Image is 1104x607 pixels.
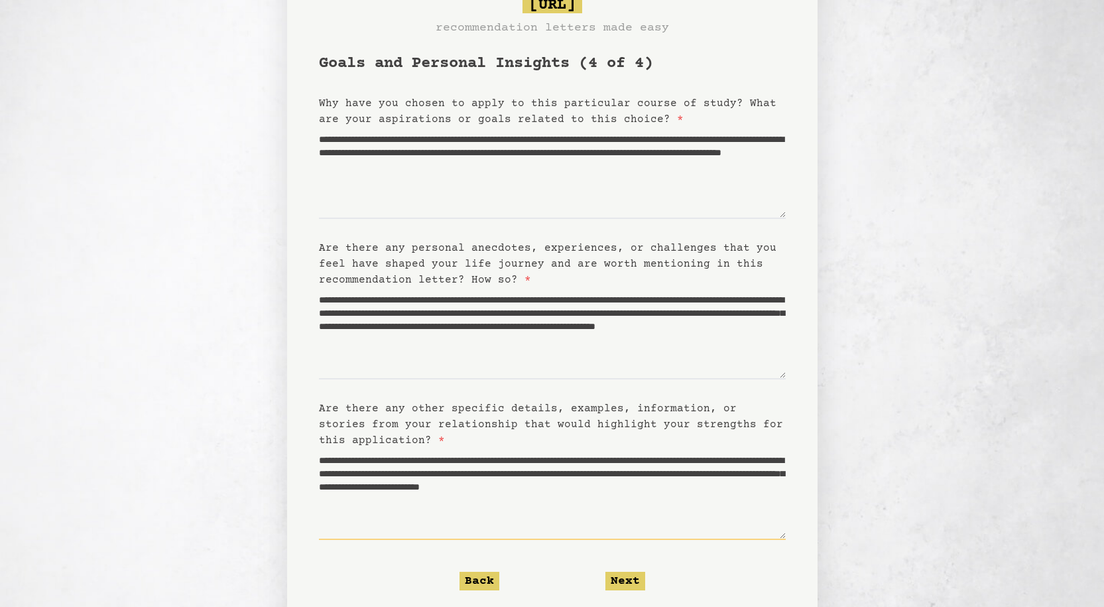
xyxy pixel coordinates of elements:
[605,572,645,590] button: Next
[460,572,499,590] button: Back
[319,98,776,125] label: Why have you chosen to apply to this particular course of study? What are your aspirations or goa...
[436,19,669,37] h3: recommendation letters made easy
[319,403,783,446] label: Are there any other specific details, examples, information, or stories from your relationship th...
[319,242,776,286] label: Are there any personal anecdotes, experiences, or challenges that you feel have shaped your life ...
[319,53,786,74] h1: Goals and Personal Insights (4 of 4)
